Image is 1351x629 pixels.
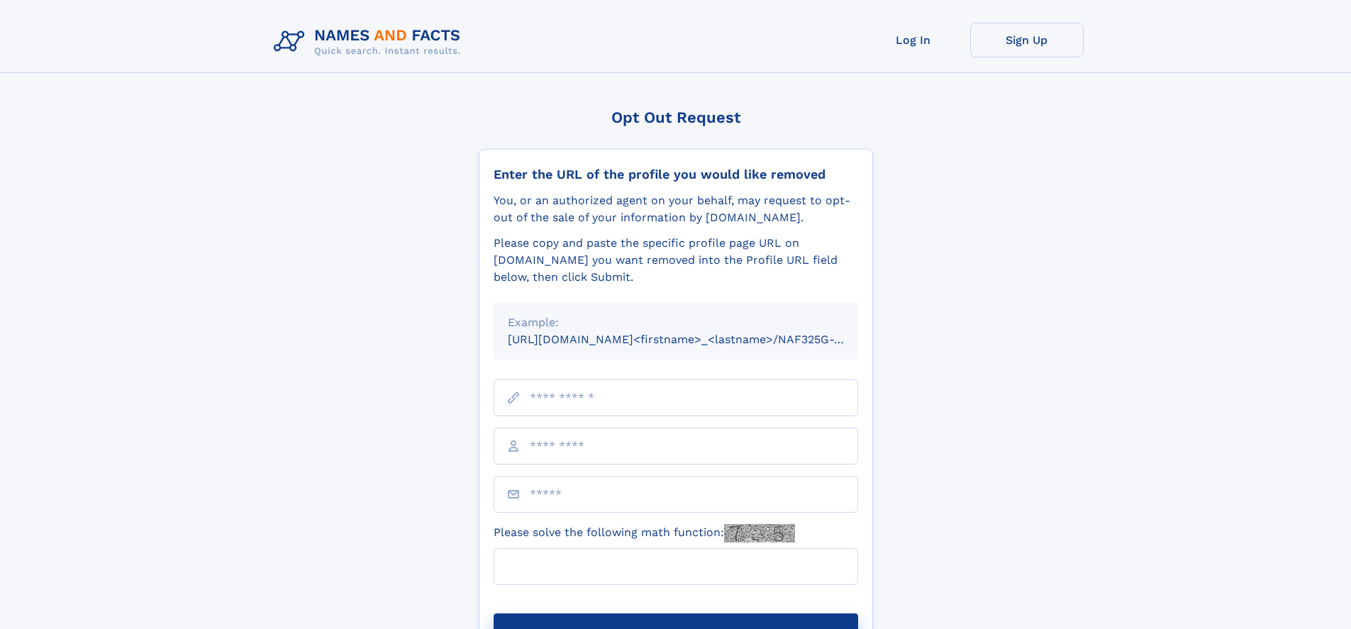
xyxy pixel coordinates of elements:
[494,167,858,182] div: Enter the URL of the profile you would like removed
[508,314,844,331] div: Example:
[479,108,873,126] div: Opt Out Request
[970,23,1084,57] a: Sign Up
[508,333,885,346] small: [URL][DOMAIN_NAME]<firstname>_<lastname>/NAF325G-xxxxxxxx
[268,23,472,61] img: Logo Names and Facts
[494,192,858,226] div: You, or an authorized agent on your behalf, may request to opt-out of the sale of your informatio...
[494,524,795,542] label: Please solve the following math function:
[857,23,970,57] a: Log In
[494,235,858,286] div: Please copy and paste the specific profile page URL on [DOMAIN_NAME] you want removed into the Pr...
